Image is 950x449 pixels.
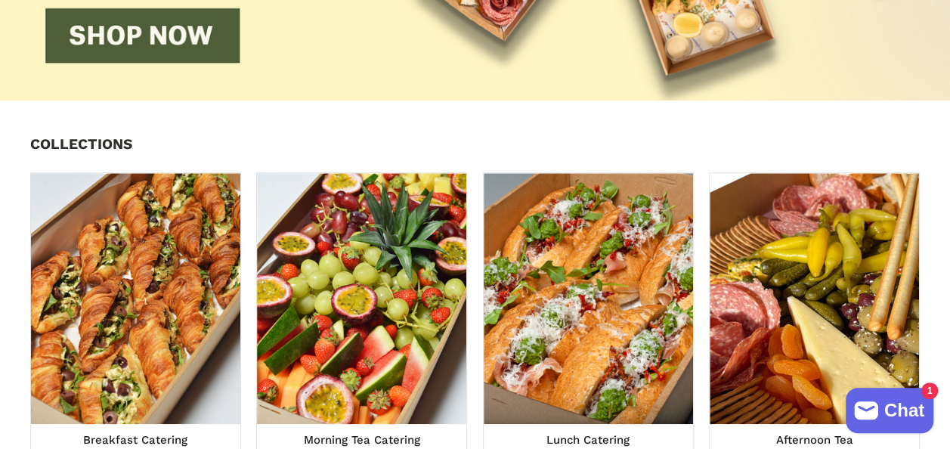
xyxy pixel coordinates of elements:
img: Afternoon Tea [710,173,919,424]
inbox-online-store-chat: Shopify online store chat [841,388,938,437]
h2: COLLECTIONS [30,137,132,151]
span: Afternoon Tea [776,433,853,449]
img: Lunch Catering Sydney | Fresh & Delicious Meals Delivered [484,173,693,424]
img: Breakfast Catering Sydney | Fresh Morning Meals Delivered [31,173,240,424]
img: Morning Tea Catering Sydney | Fresh Bites & Snacks [257,173,466,424]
